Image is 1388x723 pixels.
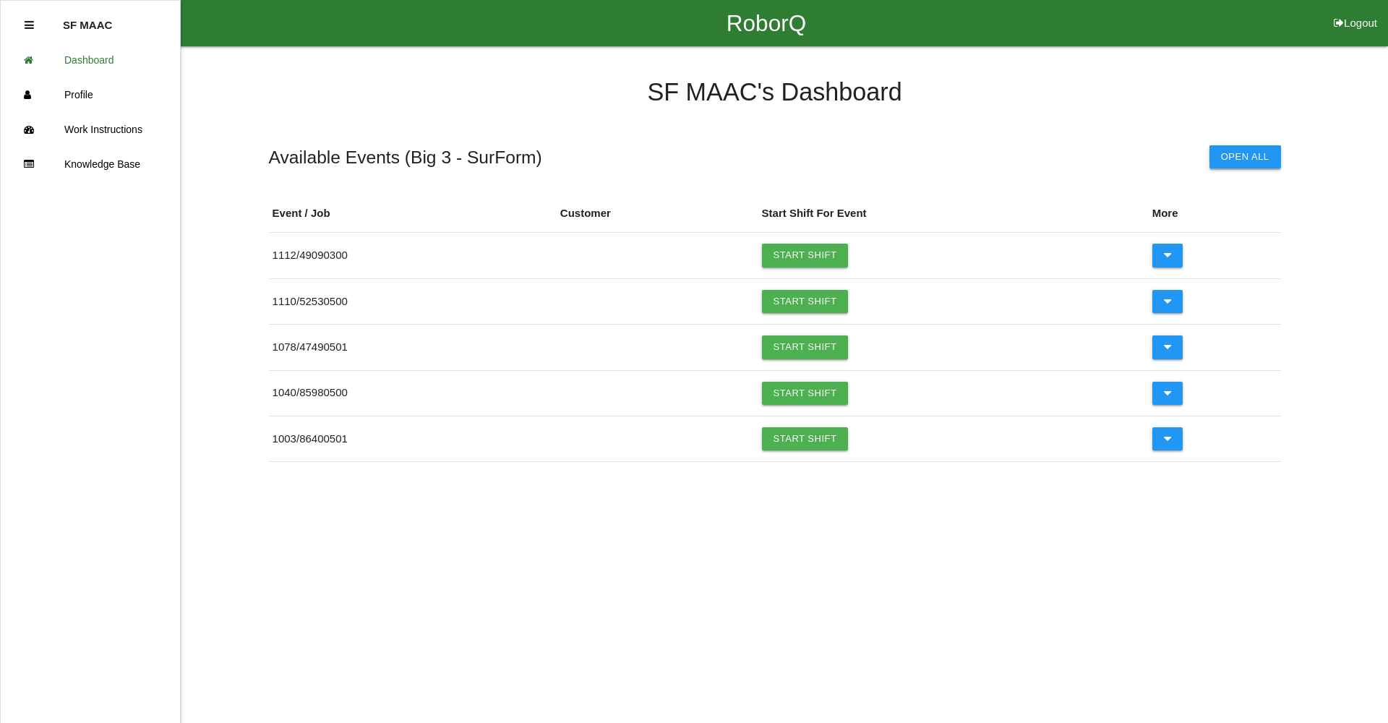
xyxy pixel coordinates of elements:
[269,233,557,278] td: 1112 / 49090300
[1,147,180,181] a: Knowledge Base
[758,194,1149,233] th: Start Shift For Event
[269,416,557,461] td: 1003 / 86400501
[1,43,180,77] a: Dashboard
[762,335,849,359] a: Start Shift
[269,79,1281,106] h4: SF MAAC 's Dashboard
[269,278,557,324] td: 1110 / 52530500
[63,8,112,31] p: SF MAAC
[25,8,34,43] div: Close
[269,194,557,233] th: Event / Job
[1,112,180,147] a: Work Instructions
[762,290,849,313] a: Start Shift
[762,244,849,267] a: Start Shift
[269,147,542,167] h5: Available Events ( Big 3 - SurForm )
[762,427,849,450] a: Start Shift
[1,77,180,112] a: Profile
[1209,145,1281,168] button: Open All
[557,194,758,233] th: Customer
[1149,194,1281,233] th: More
[269,325,557,370] td: 1078 / 47490501
[762,382,849,405] a: Start Shift
[269,370,557,416] td: 1040 / 85980500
